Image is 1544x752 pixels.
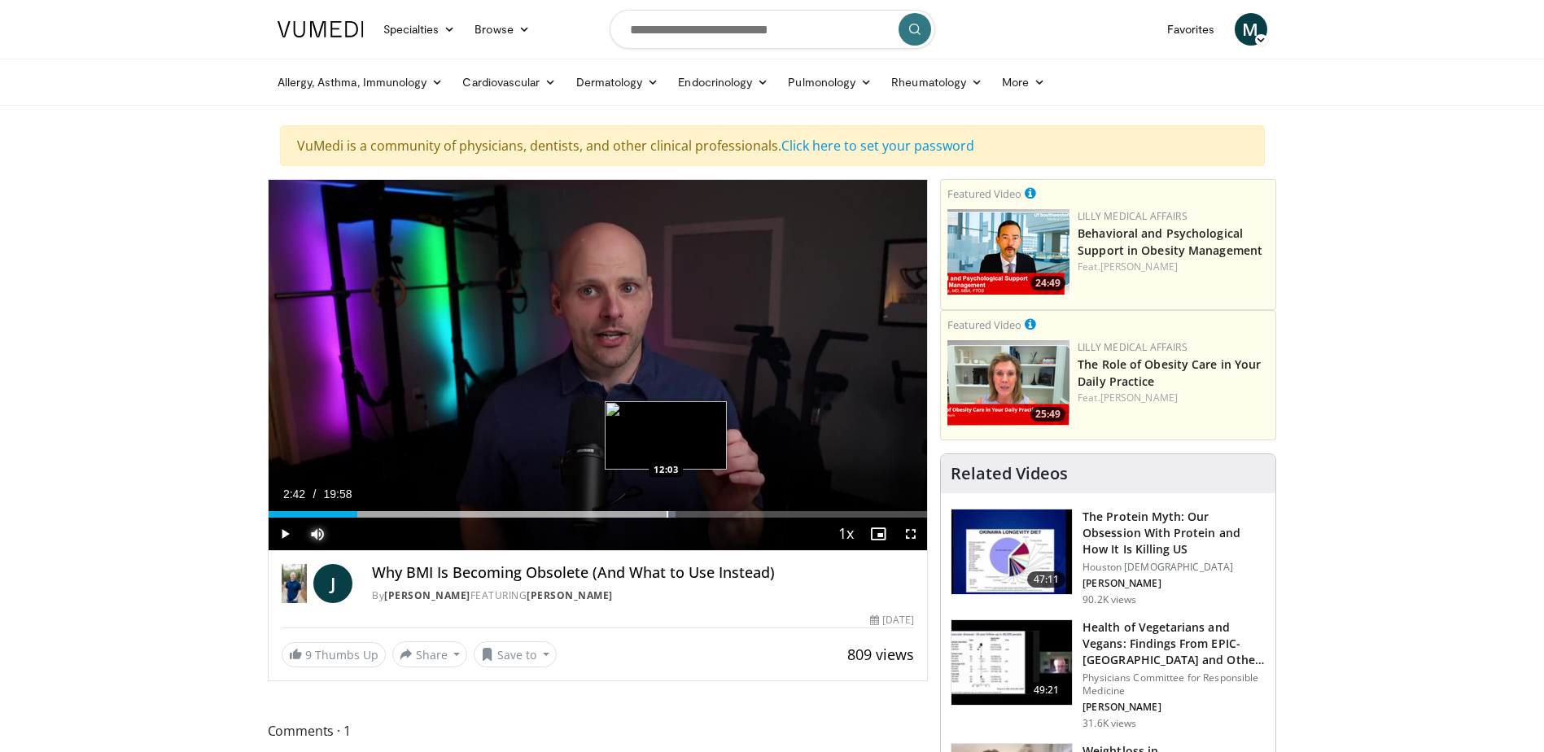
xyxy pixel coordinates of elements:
a: More [992,66,1055,98]
img: ba3304f6-7838-4e41-9c0f-2e31ebde6754.png.150x105_q85_crop-smart_upscale.png [947,209,1069,295]
small: Featured Video [947,317,1021,332]
a: 9 Thumbs Up [282,642,386,667]
a: Lilly Medical Affairs [1078,209,1188,223]
span: / [313,487,317,501]
img: b7b8b05e-5021-418b-a89a-60a270e7cf82.150x105_q85_crop-smart_upscale.jpg [951,509,1072,594]
div: By FEATURING [372,588,914,603]
a: The Role of Obesity Care in Your Daily Practice [1078,356,1261,389]
a: Rheumatology [881,66,992,98]
p: [PERSON_NAME] [1083,577,1266,590]
p: 90.2K views [1083,593,1136,606]
span: 24:49 [1030,276,1065,291]
img: Dr. Jordan Rennicke [282,564,308,603]
a: 25:49 [947,340,1069,426]
p: [PERSON_NAME] [1083,701,1266,714]
span: 2:42 [283,487,305,501]
button: Share [392,641,468,667]
img: image.jpeg [605,401,727,470]
span: 47:11 [1027,571,1066,588]
a: [PERSON_NAME] [1100,260,1178,273]
a: M [1235,13,1267,46]
div: Feat. [1078,391,1269,405]
a: Pulmonology [778,66,881,98]
a: Behavioral and Psychological Support in Obesity Management [1078,225,1262,258]
a: Cardiovascular [453,66,566,98]
a: [PERSON_NAME] [384,588,470,602]
a: 24:49 [947,209,1069,295]
a: 47:11 The Protein Myth: Our Obsession With Protein and How It Is Killing US Houston [DEMOGRAPHIC_... [951,509,1266,606]
small: Featured Video [947,186,1021,201]
a: J [313,564,352,603]
button: Play [269,518,301,550]
a: Lilly Medical Affairs [1078,340,1188,354]
div: Feat. [1078,260,1269,274]
span: 809 views [847,645,914,664]
a: Dermatology [566,66,669,98]
img: 606f2b51-b844-428b-aa21-8c0c72d5a896.150x105_q85_crop-smart_upscale.jpg [951,620,1072,705]
h4: Why BMI Is Becoming Obsolete (And What to Use Instead) [372,564,914,582]
button: Playback Rate [829,518,862,550]
a: Browse [465,13,540,46]
button: Mute [301,518,334,550]
span: 9 [305,647,312,662]
h3: The Protein Myth: Our Obsession With Protein and How It Is Killing US [1083,509,1266,557]
button: Save to [474,641,557,667]
a: Click here to set your password [781,137,974,155]
button: Fullscreen [894,518,927,550]
button: Enable picture-in-picture mode [862,518,894,550]
span: 49:21 [1027,682,1066,698]
img: VuMedi Logo [278,21,364,37]
a: Allergy, Asthma, Immunology [268,66,453,98]
span: Comments 1 [268,720,929,741]
img: e1208b6b-349f-4914-9dd7-f97803bdbf1d.png.150x105_q85_crop-smart_upscale.png [947,340,1069,426]
a: 49:21 Health of Vegetarians and Vegans: Findings From EPIC-[GEOGRAPHIC_DATA] and Othe… Physicians... [951,619,1266,730]
div: Progress Bar [269,511,928,518]
div: VuMedi is a community of physicians, dentists, and other clinical professionals. [280,125,1265,166]
video-js: Video Player [269,180,928,551]
a: Favorites [1157,13,1225,46]
h4: Related Videos [951,464,1068,483]
div: [DATE] [870,613,914,627]
span: 25:49 [1030,407,1065,422]
p: 31.6K views [1083,717,1136,730]
span: 19:58 [324,487,352,501]
h3: Health of Vegetarians and Vegans: Findings From EPIC-[GEOGRAPHIC_DATA] and Othe… [1083,619,1266,668]
p: Houston [DEMOGRAPHIC_DATA] [1083,561,1266,574]
a: Endocrinology [668,66,778,98]
a: Specialties [374,13,466,46]
a: [PERSON_NAME] [527,588,613,602]
a: [PERSON_NAME] [1100,391,1178,404]
p: Physicians Committee for Responsible Medicine [1083,671,1266,697]
input: Search topics, interventions [610,10,935,49]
